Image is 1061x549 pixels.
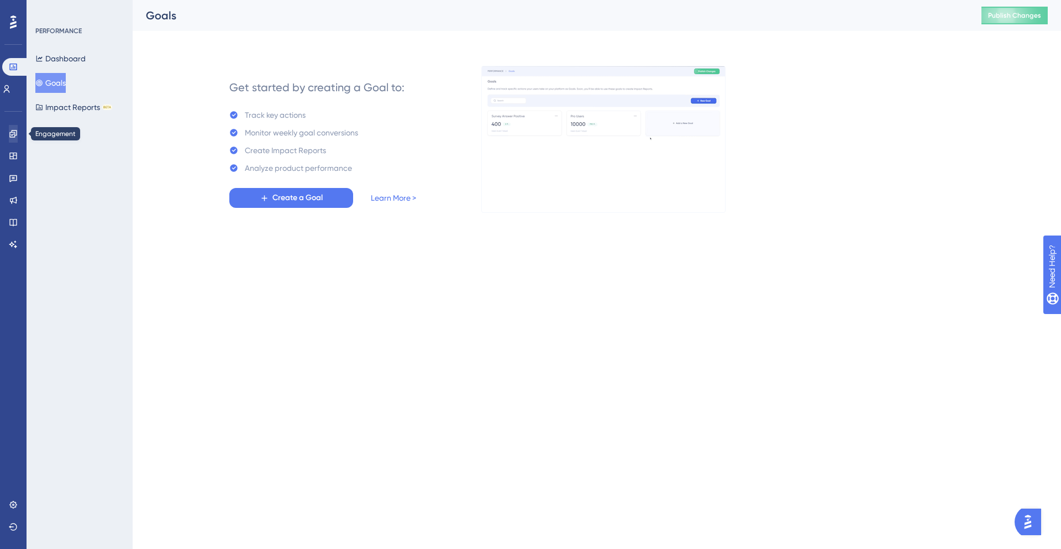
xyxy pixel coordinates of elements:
span: Need Help? [26,3,69,16]
div: Track key actions [245,108,306,122]
button: Create a Goal [229,188,353,208]
img: 4ba7ac607e596fd2f9ec34f7978dce69.gif [481,66,726,213]
a: Learn More > [371,191,416,205]
div: Create Impact Reports [245,144,326,157]
button: Publish Changes [981,7,1048,24]
span: Publish Changes [988,11,1041,20]
div: BETA [102,104,112,110]
div: PERFORMANCE [35,27,82,35]
button: Impact ReportsBETA [35,97,112,117]
div: Analyze product performance [245,161,352,175]
span: Create a Goal [272,191,323,205]
div: Get started by creating a Goal to: [229,80,405,95]
iframe: UserGuiding AI Assistant Launcher [1015,505,1048,538]
button: Goals [35,73,66,93]
div: Goals [146,8,954,23]
button: Dashboard [35,49,86,69]
div: Monitor weekly goal conversions [245,126,358,139]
